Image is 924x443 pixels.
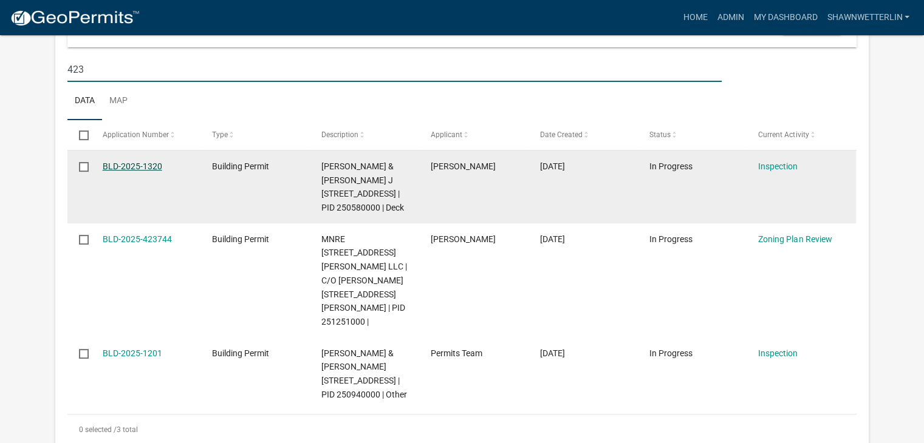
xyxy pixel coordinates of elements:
span: Building Permit [212,348,269,358]
span: Brett Stanek [430,234,495,244]
span: 08/27/2025 [539,161,564,171]
span: Status [649,130,670,139]
span: Type [212,130,228,139]
datatable-header-cell: Description [309,120,419,149]
span: In Progress [649,348,692,358]
span: Scott Danielson [430,161,495,171]
span: 05/20/2025 [539,234,564,244]
a: Map [102,82,135,121]
span: Description [321,130,358,139]
a: Inspection [758,161,798,171]
span: Building Permit [212,161,269,171]
a: Zoning Plan Review [758,234,832,244]
span: Current Activity [758,130,809,139]
span: DANIELSON,SALLY K & SCOTT J 423 10TH ST S, Houston County | PID 250580000 | Deck [321,161,404,212]
span: Applicant [430,130,462,139]
a: Inspection [758,348,798,358]
span: 0 selected / [79,425,117,434]
span: 03/14/2025 [539,348,564,358]
a: BLD-2025-423744 [103,234,172,244]
a: Data [67,82,102,121]
span: In Progress [649,234,692,244]
a: BLD-2025-1201 [103,348,162,358]
datatable-header-cell: Date Created [528,120,637,149]
a: Home [678,6,712,29]
a: My Dashboard [748,6,822,29]
datatable-header-cell: Select [67,120,91,149]
datatable-header-cell: Current Activity [747,120,856,149]
datatable-header-cell: Application Number [91,120,200,149]
datatable-header-cell: Type [200,120,309,149]
span: Application Number [103,130,169,139]
span: In Progress [649,161,692,171]
span: Building Permit [212,234,269,244]
datatable-header-cell: Applicant [419,120,528,149]
a: Admin [712,6,748,29]
span: MNRE 270 STRUPP AVE LLC | C/O JEREMY HAGAN 270 STRUPP AVE, Houston County | PID 251251000 | [321,234,407,327]
a: BLD-2025-1320 [103,161,162,171]
datatable-header-cell: Status [637,120,747,149]
span: Permits Team [430,348,482,358]
span: HOGAN, JOHN & CHRISTIE 423 PARK ST, Houston County | PID 250940000 | Other [321,348,407,399]
a: ShawnWetterlin [822,6,914,29]
input: Search for applications [67,57,722,82]
span: Date Created [539,130,582,139]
